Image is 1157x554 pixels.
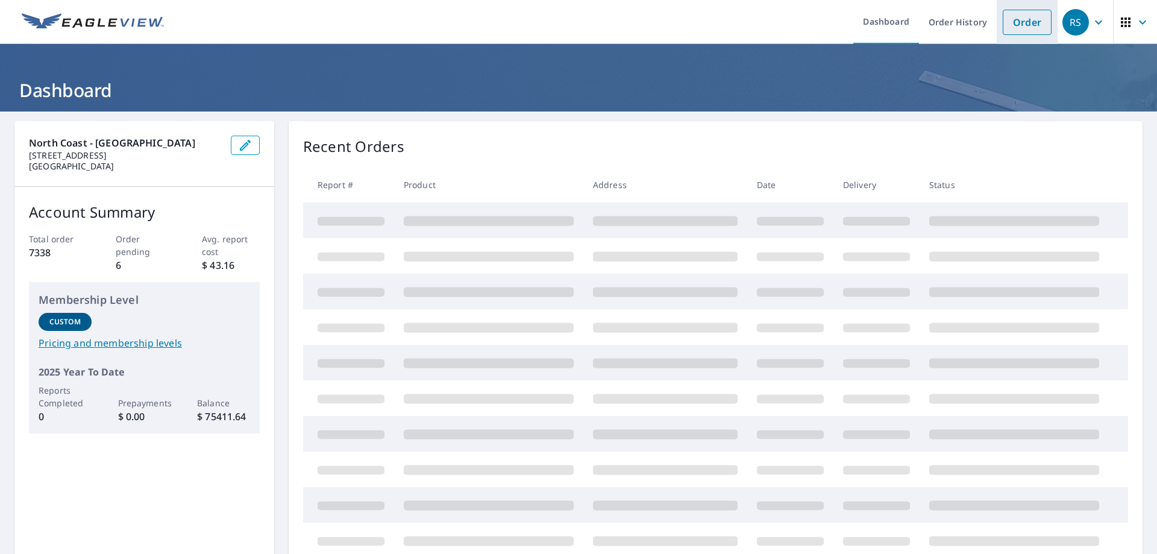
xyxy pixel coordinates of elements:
p: Reports Completed [39,384,92,409]
p: 2025 Year To Date [39,365,250,379]
th: Report # [303,167,394,203]
h1: Dashboard [14,78,1143,102]
a: Pricing and membership levels [39,336,250,350]
p: Avg. report cost [202,233,260,258]
p: Custom [49,316,81,327]
p: 0 [39,409,92,424]
p: $ 0.00 [118,409,171,424]
p: $ 43.16 [202,258,260,272]
p: $ 75411.64 [197,409,250,424]
p: North Coast - [GEOGRAPHIC_DATA] [29,136,221,150]
p: Balance [197,397,250,409]
p: Recent Orders [303,136,404,157]
th: Status [920,167,1109,203]
p: Membership Level [39,292,250,308]
p: 6 [116,258,174,272]
p: Total order [29,233,87,245]
th: Product [394,167,583,203]
p: Prepayments [118,397,171,409]
p: [GEOGRAPHIC_DATA] [29,161,221,172]
p: Order pending [116,233,174,258]
p: 7338 [29,245,87,260]
p: [STREET_ADDRESS] [29,150,221,161]
img: EV Logo [22,13,164,31]
p: Account Summary [29,201,260,223]
a: Order [1003,10,1052,35]
th: Date [747,167,833,203]
th: Delivery [833,167,920,203]
th: Address [583,167,747,203]
div: RS [1062,9,1089,36]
